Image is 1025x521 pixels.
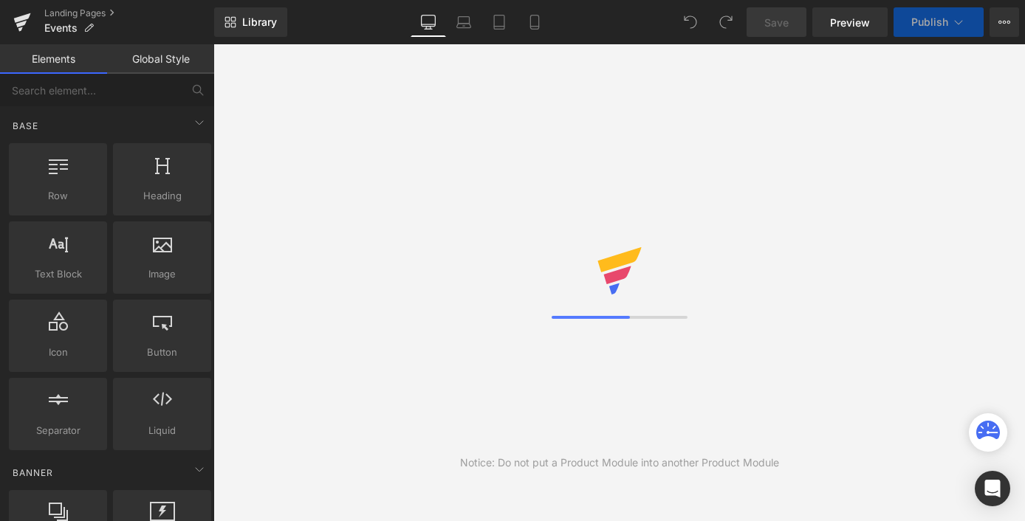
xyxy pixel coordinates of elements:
[107,44,214,74] a: Global Style
[13,188,103,204] span: Row
[460,455,779,471] div: Notice: Do not put a Product Module into another Product Module
[481,7,517,37] a: Tablet
[13,423,103,438] span: Separator
[13,266,103,282] span: Text Block
[117,188,207,204] span: Heading
[894,7,984,37] button: Publish
[812,7,888,37] a: Preview
[242,15,277,29] span: Library
[975,471,1010,506] div: Open Intercom Messenger
[117,266,207,282] span: Image
[911,16,948,28] span: Publish
[764,15,789,30] span: Save
[117,345,207,360] span: Button
[44,22,78,34] span: Events
[830,15,870,30] span: Preview
[117,423,207,438] span: Liquid
[711,7,741,37] button: Redo
[13,345,103,360] span: Icon
[411,7,446,37] a: Desktop
[214,7,287,37] a: New Library
[446,7,481,37] a: Laptop
[44,7,214,19] a: Landing Pages
[11,466,55,480] span: Banner
[676,7,705,37] button: Undo
[11,119,40,133] span: Base
[517,7,552,37] a: Mobile
[990,7,1019,37] button: More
